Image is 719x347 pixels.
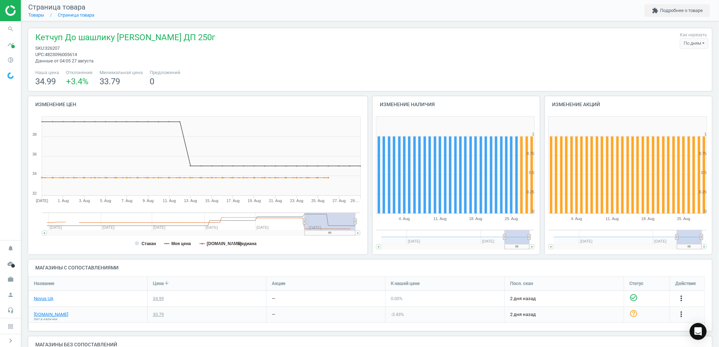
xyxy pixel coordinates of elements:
[290,199,303,203] tspan: 23. Aug
[469,217,482,221] tspan: 18. Aug
[4,273,17,286] i: work
[28,96,367,113] h4: Изменение цен
[272,280,285,287] span: Акции
[641,217,654,221] tspan: 18. Aug
[58,12,94,18] a: Страница товара
[36,199,48,203] tspan: [DATE]
[701,170,707,175] text: 0.5
[690,323,707,340] div: Open Intercom Messenger
[184,199,197,203] tspan: 13. Aug
[532,132,534,136] text: 1
[629,309,638,318] i: help_outline
[239,241,257,246] tspan: медиана
[4,53,17,67] i: pie_chart_outlined
[172,241,191,246] tspan: Моя цена
[7,72,14,79] img: wGWNvw8QSZomAAAAABJRU5ErkJggg==
[248,199,261,203] tspan: 19. Aug
[510,296,618,302] span: 2 дня назад
[205,199,218,203] tspan: 15. Aug
[645,4,710,17] button: extensionПодробнее о товаре
[652,7,658,14] i: extension
[705,209,707,213] text: 0
[680,38,708,49] div: По дням
[350,199,360,203] tspan: 29.…
[391,280,420,287] span: К нашей цене
[505,217,518,221] tspan: 25. Aug
[399,217,410,221] tspan: 4. Aug
[527,190,534,194] text: 0.25
[510,280,533,287] span: Посл. скан
[677,294,685,303] button: more_vert
[35,58,94,63] span: Данные от 04:05 27 августа
[629,293,638,302] i: check_circle_outline
[699,190,707,194] text: 0.25
[527,151,534,156] text: 0.75
[571,217,582,221] tspan: 4. Aug
[28,3,85,11] span: Страница товара
[272,296,275,302] div: —
[4,304,17,317] i: headset_mic
[629,280,643,287] span: Статус
[66,69,92,76] span: Отклонение
[5,5,55,16] img: ajHJNr6hYgQAAAAASUVORK5CYII=
[163,199,176,203] tspan: 11. Aug
[510,311,618,318] span: 2 дня назад
[677,310,685,319] button: more_vert
[28,260,712,276] h4: Магазины с сопоставлениями
[4,288,17,302] i: person
[4,257,17,270] i: cloud_done
[100,69,143,76] span: Минимальная цена
[153,280,164,287] span: Цена
[153,311,164,318] div: 33.79
[532,209,534,213] text: 0
[332,199,346,203] tspan: 27. Aug
[32,191,37,195] text: 32
[4,22,17,36] i: search
[34,280,54,287] span: Название
[142,241,156,246] tspan: Стакан
[606,217,619,221] tspan: 11. Aug
[227,199,240,203] tspan: 17. Aug
[699,151,707,156] text: 0.75
[100,199,111,203] tspan: 5. Aug
[66,77,89,86] span: +3.4 %
[32,152,37,156] text: 36
[32,171,37,176] text: 34
[675,280,696,287] span: Действия
[6,336,15,345] i: chevron_right
[150,77,154,86] span: 0
[79,199,90,203] tspan: 3. Aug
[545,96,712,113] h4: Изменение акций
[272,311,275,318] div: —
[705,132,707,136] text: 1
[680,32,707,38] label: Как нарезать
[311,199,324,203] tspan: 25. Aug
[34,311,68,318] a: [DOMAIN_NAME]
[433,217,447,221] tspan: 11. Aug
[35,52,45,57] span: upc :
[34,317,58,322] span: Нет в наличии
[391,312,404,317] span: -3.43 %
[35,77,56,86] span: 34.99
[58,199,69,203] tspan: 1. Aug
[35,45,45,51] span: sku :
[35,69,59,76] span: Наша цена
[4,242,17,255] i: notifications
[207,241,242,246] tspan: [DOMAIN_NAME]
[34,296,53,302] a: Novus UA
[121,199,132,203] tspan: 7. Aug
[391,296,403,301] span: 0.00 %
[677,217,690,221] tspan: 25. Aug
[45,45,60,51] span: 326207
[32,132,37,136] text: 38
[4,38,17,51] i: timeline
[143,199,154,203] tspan: 9. Aug
[28,12,44,18] a: Товары
[2,336,19,345] button: chevron_right
[45,52,77,57] span: 4823096005614
[35,32,215,45] span: Кетчуп До шашлику [PERSON_NAME] ДП 250г
[153,296,164,302] div: 34.99
[100,77,120,86] span: 33.79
